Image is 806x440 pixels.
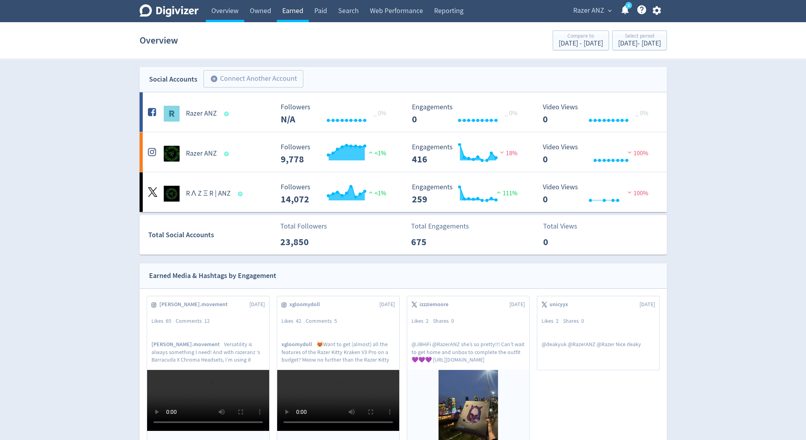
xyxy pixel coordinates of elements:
span: [PERSON_NAME].movement [159,301,232,309]
span: 5 [334,317,337,324]
p: 😻Want to get (almost) all the features of the Razer Kitty Kraken V3 Pro on a budget? Meow no furt... [281,341,395,363]
span: Razer ANZ [573,4,604,17]
span: Data last synced: 10 Sep 2025, 12:02am (AEST) [224,152,231,156]
span: 0 [581,317,584,324]
div: Total Social Accounts [148,229,275,241]
svg: Video Views 0 [539,183,658,204]
p: @JBHiFi @RazerANZ she’s so pretty!!! Can’t wait to get home and unbox to complete the outfit 💜💜💜 ... [412,341,525,363]
span: 0 [451,317,454,324]
span: Data last synced: 9 Sep 2025, 11:02pm (AEST) [224,112,231,116]
span: 18% [498,149,517,157]
img: negative-performance.svg [498,149,506,155]
div: [DATE] - [DATE] [559,40,603,47]
span: _ 0% [636,109,648,117]
div: Shares [563,317,588,325]
div: Select period [618,33,661,40]
img: positive-performance.svg [495,189,503,195]
span: Data last synced: 10 Sep 2025, 5:01am (AEST) [238,192,245,196]
p: 23,850 [280,235,326,249]
svg: Video Views 0 [539,103,658,124]
span: [DATE] [379,301,395,309]
div: Social Accounts [149,74,197,85]
svg: Video Views 0 [539,143,658,164]
div: Likes [542,317,563,325]
text: 3 [627,3,629,8]
span: [DATE] [639,301,655,309]
img: Razer ANZ undefined [164,106,180,122]
div: Likes [412,317,433,325]
span: 65 [166,317,171,324]
a: R Λ Z Ξ R | ANZ undefinedR Λ Z Ξ R | ANZ Followers --- Followers 14,072 <1% Engagements 259 Engag... [140,172,667,212]
span: xgloomydoll [281,341,316,348]
svg: Followers --- [277,143,396,164]
svg: Followers --- [277,103,396,124]
div: Earned Media & Hashtags by Engagement [149,270,276,282]
a: Razer ANZ undefinedRazer ANZ Followers --- Followers 9,778 <1% Engagements 416 Engagements 416 18... [140,132,667,172]
img: positive-performance.svg [367,189,375,195]
span: xgloomydoll [289,301,324,309]
p: 675 [411,235,457,249]
a: unicyyx[DATE]Likes2Shares0@deakyuk @RazerANZ @Razer Nice deaky [537,296,659,370]
span: 111% [495,189,517,197]
div: Compare to [559,33,603,40]
img: positive-performance.svg [367,149,375,155]
p: @deakyuk @RazerANZ @Razer Nice deaky [542,341,641,363]
span: _ 0% [505,109,517,117]
h5: Razer ANZ [186,149,217,158]
svg: Engagements 416 [408,143,527,164]
p: Total Engagements [411,221,469,232]
p: 0 [543,235,589,249]
button: Connect Another Account [203,70,303,88]
span: <1% [367,189,386,197]
img: R Λ Z Ξ R | ANZ undefined [164,186,180,202]
svg: Followers --- [277,183,396,204]
p: Versatility is always something I need! And with razeranz ‘s Barracuda X Chroma Headsets, I’m usi... [151,341,265,363]
img: Razer ANZ undefined [164,146,180,162]
span: [PERSON_NAME].movement [151,341,224,348]
span: izzziemoore [419,301,453,309]
div: Likes [281,317,306,325]
svg: Engagements 259 [408,183,527,204]
span: <1% [367,149,386,157]
span: [DATE] [249,301,265,309]
span: 100% [626,189,648,197]
button: Razer ANZ [571,4,614,17]
span: expand_more [606,7,613,14]
img: negative-performance.svg [626,149,634,155]
span: 2 [556,317,559,324]
div: Comments [176,317,214,325]
h5: R Λ Z Ξ R | ANZ [186,189,231,198]
div: [DATE] - [DATE] [618,40,661,47]
span: 2 [426,317,429,324]
a: 3 [625,2,632,9]
span: 42 [296,317,301,324]
span: [DATE] [509,301,525,309]
button: Select period[DATE]- [DATE] [612,30,667,50]
span: 12 [204,317,210,324]
svg: Engagements 0 [408,103,527,124]
button: Compare to[DATE] - [DATE] [553,30,609,50]
p: Total Views [543,221,589,232]
div: Comments [306,317,341,325]
h1: Overview [140,28,178,53]
a: Connect Another Account [197,71,303,88]
span: 100% [626,149,648,157]
h5: Razer ANZ [186,109,217,118]
span: add_circle [210,75,218,83]
div: Shares [433,317,458,325]
p: Total Followers [280,221,327,232]
span: _ 0% [373,109,386,117]
span: unicyyx [549,301,572,309]
a: Razer ANZ undefinedRazer ANZ Followers --- _ 0% Followers N/A Engagements 0 Engagements 0 _ 0% Vi... [140,92,667,132]
img: negative-performance.svg [626,189,634,195]
div: Likes [151,317,176,325]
